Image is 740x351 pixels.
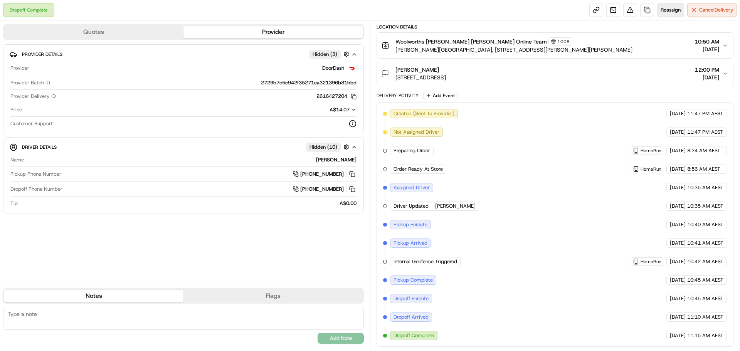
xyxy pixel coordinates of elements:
[54,130,93,136] a: Powered byPylon
[77,131,93,136] span: Pylon
[687,166,720,173] span: 8:56 AM AEST
[394,203,429,210] span: Driver Updated
[394,295,429,302] span: Dropoff Enroute
[15,112,59,119] span: Knowledge Base
[8,74,22,87] img: 1736555255976-a54dd68f-1ca7-489b-9aae-adbdc363a1c4
[183,26,363,38] button: Provider
[394,129,439,136] span: Not Assigned Driver
[670,129,686,136] span: [DATE]
[687,221,723,228] span: 10:40 AM AEST
[20,50,139,58] input: Got a question? Start typing here...
[695,74,719,81] span: [DATE]
[687,147,720,154] span: 8:24 AM AEST
[65,113,71,119] div: 💻
[313,51,337,58] span: Hidden ( 3 )
[687,277,723,284] span: 10:45 AM AEST
[670,184,686,191] span: [DATE]
[377,33,733,58] button: Woolworths [PERSON_NAME] [PERSON_NAME] Online Team1008[PERSON_NAME][GEOGRAPHIC_DATA], [STREET_ADD...
[309,144,337,151] span: Hidden ( 10 )
[394,166,443,173] span: Order Ready At Store
[641,166,661,172] span: HomeRun
[661,7,681,13] span: Reassign
[670,221,686,228] span: [DATE]
[73,112,124,119] span: API Documentation
[293,170,357,178] a: [PHONE_NUMBER]
[10,186,62,193] span: Dropoff Phone Number
[300,186,344,193] span: [PHONE_NUMBER]
[687,129,723,136] span: 11:47 PM AEST
[557,39,570,45] span: 1008
[695,45,719,53] span: [DATE]
[435,203,476,210] span: [PERSON_NAME]
[10,171,61,178] span: Pickup Phone Number
[394,147,430,154] span: Preparing Order
[670,332,686,339] span: [DATE]
[670,258,686,265] span: [DATE]
[8,31,140,43] p: Welcome 👋
[5,109,62,123] a: 📗Knowledge Base
[27,156,357,163] div: [PERSON_NAME]
[300,171,344,178] span: [PHONE_NUMBER]
[394,258,457,265] span: Internal Geofence Triggered
[26,81,98,87] div: We're available if you need us!
[395,38,547,45] span: Woolworths [PERSON_NAME] [PERSON_NAME] Online Team
[10,200,18,207] span: Tip
[395,46,632,54] span: [PERSON_NAME][GEOGRAPHIC_DATA], [STREET_ADDRESS][PERSON_NAME][PERSON_NAME]
[309,49,351,59] button: Hidden (3)
[641,259,661,265] span: HomeRun
[21,200,357,207] div: A$0.00
[10,106,22,113] span: Price
[394,184,430,191] span: Assigned Driver
[687,3,737,17] button: CancelDelivery
[670,203,686,210] span: [DATE]
[687,258,723,265] span: 10:42 AM AEST
[26,74,126,81] div: Start new chat
[394,240,427,247] span: Pickup Arrived
[22,144,57,150] span: Driver Details
[670,295,686,302] span: [DATE]
[633,259,661,265] button: HomeRun
[670,147,686,154] span: [DATE]
[4,26,183,38] button: Quotes
[347,64,357,73] img: doordash_logo_v2.png
[687,314,723,321] span: 11:10 AM AEST
[687,332,723,339] span: 11:15 AM AEST
[183,290,363,302] button: Flags
[316,93,357,100] button: 2616427204
[131,76,140,85] button: Start new chat
[394,221,427,228] span: Pickup Enroute
[261,79,357,86] span: 2729b7c5c942f35271ca321396b81bbd
[687,240,723,247] span: 10:41 AM AEST
[10,120,53,127] span: Customer Support
[670,240,686,247] span: [DATE]
[395,66,439,74] span: [PERSON_NAME]
[687,184,723,191] span: 10:35 AM AEST
[377,92,419,99] div: Delivery Activity
[657,3,684,17] button: Reassign
[306,142,351,152] button: Hidden (10)
[22,51,62,57] span: Provider Details
[10,141,357,153] button: Driver DetailsHidden (10)
[670,314,686,321] span: [DATE]
[10,65,29,72] span: Provider
[377,61,733,86] button: [PERSON_NAME][STREET_ADDRESS]12:00 PM[DATE]
[699,7,733,13] span: Cancel Delivery
[8,8,23,23] img: Nash
[695,38,719,45] span: 10:50 AM
[394,110,454,117] span: Created (Sent To Provider)
[687,203,723,210] span: 10:35 AM AEST
[695,66,719,74] span: 12:00 PM
[377,24,733,30] div: Location Details
[10,79,50,86] span: Provider Batch ID
[687,110,723,117] span: 11:47 PM AEST
[670,166,686,173] span: [DATE]
[8,113,14,119] div: 📗
[293,185,357,193] a: [PHONE_NUMBER]
[394,277,433,284] span: Pickup Complete
[670,110,686,117] span: [DATE]
[394,332,434,339] span: Dropoff Complete
[394,314,429,321] span: Dropoff Arrived
[395,74,446,81] span: [STREET_ADDRESS]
